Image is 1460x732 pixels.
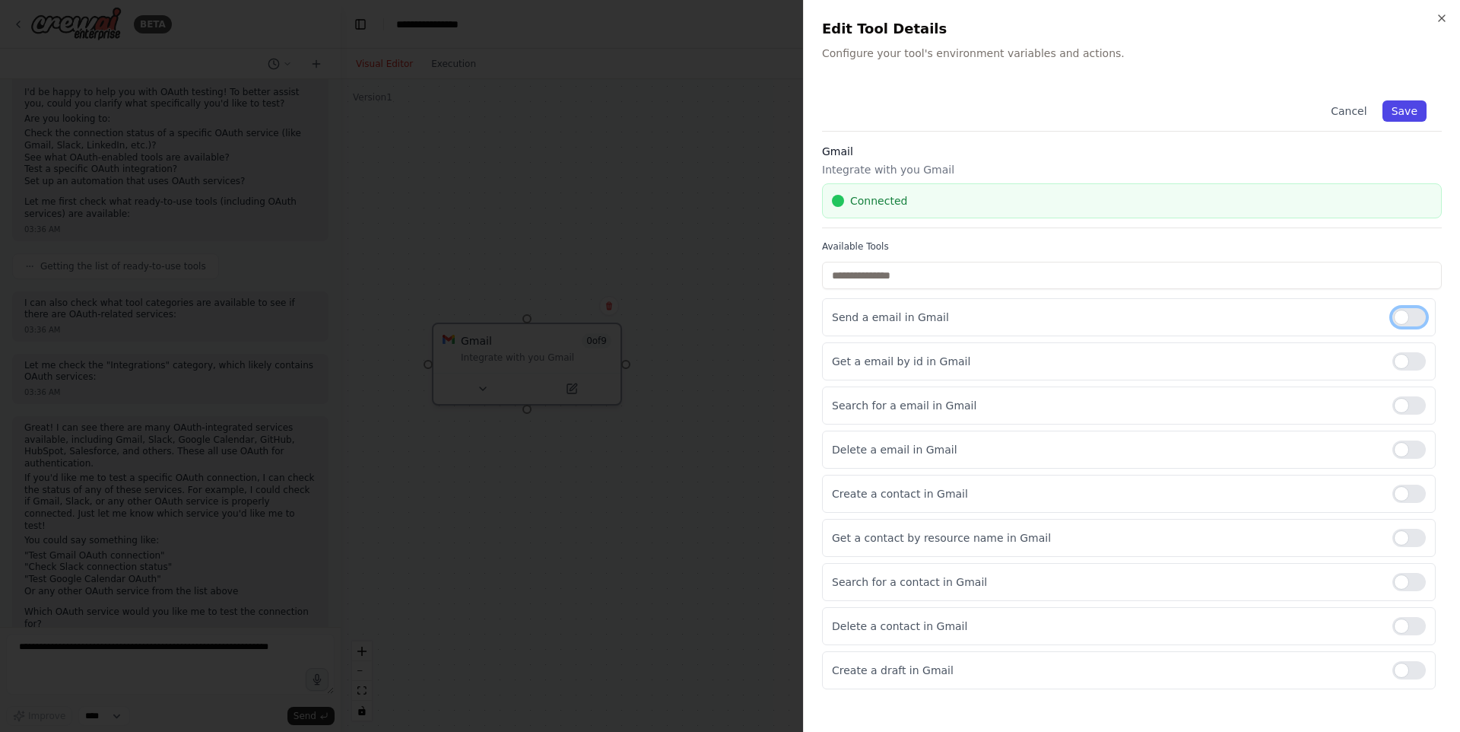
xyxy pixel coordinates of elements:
[832,354,1380,369] p: Get a email by id in Gmail
[1322,100,1376,122] button: Cancel
[822,18,1442,40] h2: Edit Tool Details
[832,310,1380,325] p: Send a email in Gmail
[832,486,1380,501] p: Create a contact in Gmail
[832,663,1380,678] p: Create a draft in Gmail
[832,398,1380,413] p: Search for a email in Gmail
[832,442,1380,457] p: Delete a email in Gmail
[822,46,1442,61] p: Configure your tool's environment variables and actions.
[832,530,1380,546] p: Get a contact by resource name in Gmail
[832,574,1380,590] p: Search for a contact in Gmail
[822,240,1442,253] label: Available Tools
[850,193,907,208] span: Connected
[822,144,1442,159] h3: Gmail
[1382,100,1427,122] button: Save
[822,162,1442,177] p: Integrate with you Gmail
[832,619,1380,634] p: Delete a contact in Gmail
